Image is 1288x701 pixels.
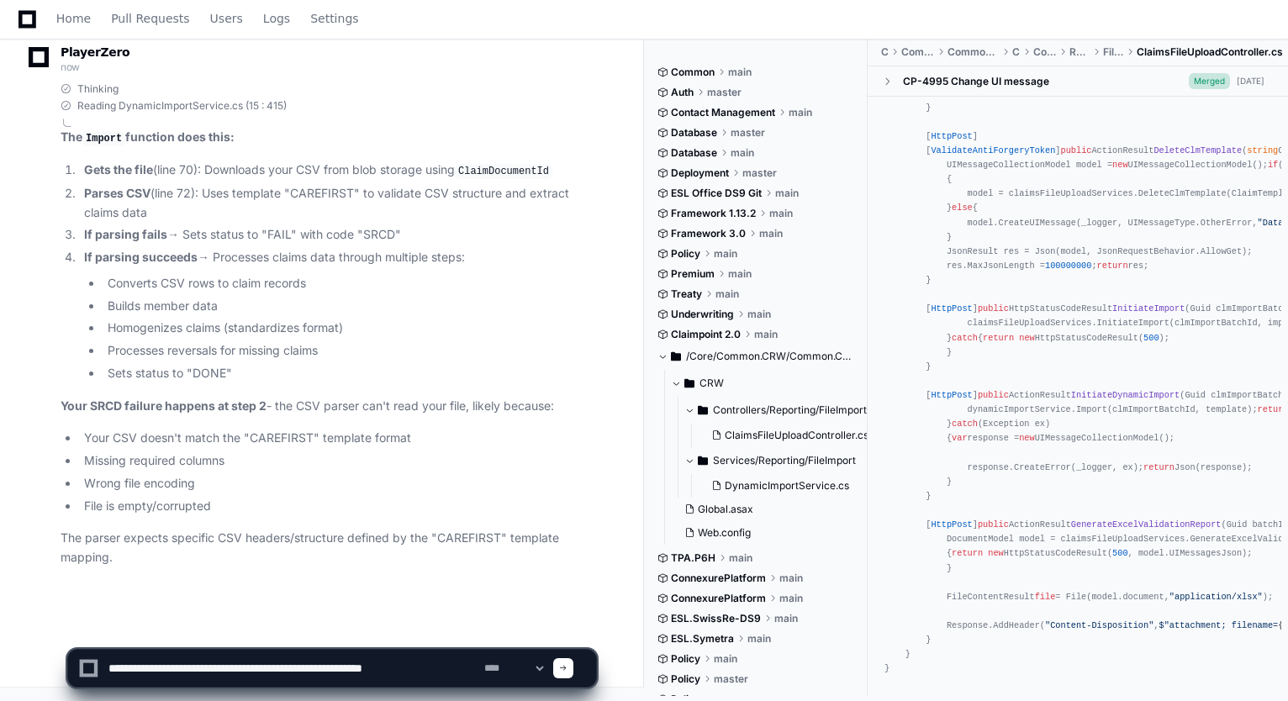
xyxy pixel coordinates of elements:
strong: If parsing fails [84,227,167,241]
span: 100000000 [1045,261,1091,271]
p: - the CSV parser can't read your file, likely because: [61,397,596,416]
span: var [952,433,967,443]
span: ValidateAntiForgeryToken [931,145,1055,155]
span: Common [671,66,715,79]
button: Web.config [678,521,858,545]
span: return [1143,462,1175,472]
span: Thinking [77,82,119,96]
span: Policy [671,247,700,261]
span: Framework 1.13.2 [671,207,756,220]
div: CP-4995 Change UI message [903,74,1049,87]
li: Builds member data [103,297,596,316]
span: HttpPost [931,303,972,314]
span: "application/xlsx" [1169,592,1263,602]
span: new [1019,332,1034,342]
span: Controllers [1033,45,1057,59]
span: public [978,390,1009,400]
span: HttpPost [931,131,972,141]
span: public [1060,145,1091,155]
li: Converts CSV rows to claim records [103,274,596,293]
li: (line 70): Downloads your CSV from blob storage using [79,161,596,181]
span: return [1097,261,1128,271]
span: main [789,106,812,119]
span: Underwriting [671,308,734,321]
span: ConnexurePlatform [671,592,766,605]
span: CRW [1012,45,1020,59]
span: new [1019,433,1034,443]
span: Logs [263,13,290,24]
span: main [754,328,778,341]
span: ClaimsFileUploadController.cs [725,429,868,442]
span: Users [210,13,243,24]
span: file [1035,592,1056,602]
span: Reporting [1069,45,1090,59]
svg: Directory [671,346,681,366]
div: [DATE] [1237,75,1264,87]
span: DynamicImportService.cs [725,479,849,493]
button: Controllers/Reporting/FileImport [684,397,879,424]
span: FileImport [1103,45,1123,59]
p: The parser expects specific CSV headers/structure defined by the "CAREFIRST" template mapping. [61,529,596,567]
span: Database [671,126,717,140]
li: Processes reversals for missing claims [103,341,596,361]
span: CRW [699,377,724,390]
span: Settings [310,13,358,24]
span: ESL Office DS9 Git [671,187,762,200]
button: ClaimsFileUploadController.cs [705,424,868,447]
span: Pull Requests [111,13,189,24]
span: Common.CRW [901,45,934,59]
span: Merged [1189,73,1230,89]
span: Deployment [671,166,729,180]
span: HttpPost [931,390,972,400]
span: Global.asax [698,503,753,516]
span: Controllers/Reporting/FileImport [713,403,867,417]
span: ConnexurePlatform [671,572,766,585]
svg: Directory [684,373,694,393]
span: master [742,166,777,180]
span: now [61,61,80,73]
span: master [731,126,765,140]
span: main [747,308,771,321]
span: Framework 3.0 [671,227,746,240]
span: Contact Management [671,106,775,119]
strong: Your SRCD failure happens at step 2 [61,398,267,413]
span: new [1112,160,1127,170]
li: Sets status to "DONE" [103,364,596,383]
span: GenerateExcelValidationReport [1071,519,1222,530]
span: main [731,146,754,160]
span: public [978,519,1009,530]
li: → Processes claims data through multiple steps: [79,248,596,383]
code: ClaimDocumentId [455,164,552,179]
li: Missing required columns [79,451,596,471]
span: Core [881,45,888,59]
span: HttpPost [931,519,972,530]
span: Treaty [671,287,702,301]
span: 500 [1112,548,1127,558]
span: 500 [1143,332,1159,342]
span: PlayerZero [61,47,129,57]
code: Import [82,131,125,146]
span: main [775,187,799,200]
span: else [952,203,973,213]
span: Home [56,13,91,24]
button: DynamicImportService.cs [705,474,868,498]
strong: The function does this: [61,129,235,144]
span: ClaimsFileUploadController.cs [1137,45,1283,59]
span: Web.config [698,526,751,540]
span: if [1268,160,1278,170]
span: master [707,86,742,99]
span: main [769,207,793,220]
svg: Directory [698,400,708,420]
span: TPA.P6H [671,551,715,565]
li: Wrong file encoding [79,474,596,493]
span: InitiateImport [1112,303,1185,314]
span: main [728,267,752,281]
span: Common.CRW.WebUI [948,45,999,59]
span: catch [952,332,978,342]
span: Claimpoint 2.0 [671,328,741,341]
li: Homogenizes claims (standardizes format) [103,319,596,338]
span: public [978,303,1009,314]
span: return [983,332,1014,342]
span: DeleteClmTemplate [1153,145,1242,155]
span: main [779,592,803,605]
